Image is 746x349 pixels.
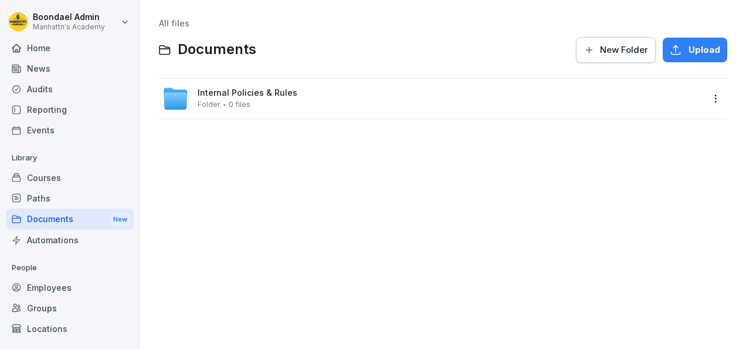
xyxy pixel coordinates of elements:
[6,298,134,318] a: Groups
[6,318,134,339] a: Locations
[6,149,134,167] p: Library
[33,12,105,22] p: Boondael Admin
[6,230,134,250] a: Automations
[6,209,134,230] div: Documents
[6,58,134,79] a: News
[6,188,134,209] a: Paths
[198,88,297,98] span: Internal Policies & Rules
[198,100,220,109] span: Folder
[689,43,720,56] span: Upload
[600,43,648,56] span: New Folder
[33,23,105,31] p: Manhattn's Academy
[6,209,134,230] a: DocumentsNew
[6,167,134,188] a: Courses
[229,100,250,109] span: 0 files
[6,259,134,277] p: People
[6,120,134,140] a: Events
[663,38,727,62] button: Upload
[110,213,130,226] div: New
[576,37,656,63] button: New Folder
[6,99,134,120] a: Reporting
[162,86,703,112] a: Internal Policies & RulesFolder0 files
[6,79,134,99] a: Audits
[178,41,256,58] span: Documents
[159,18,189,28] a: All files
[6,38,134,58] a: Home
[6,277,134,298] a: Employees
